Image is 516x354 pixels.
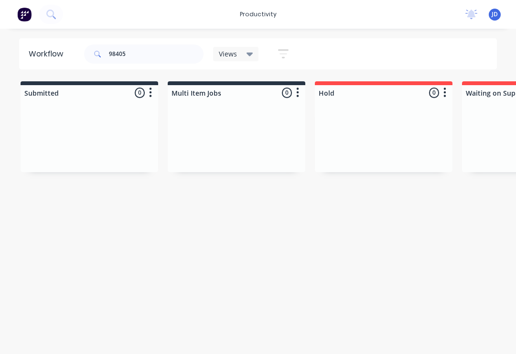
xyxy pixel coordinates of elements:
div: productivity [235,7,281,22]
div: Workflow [29,48,68,60]
input: Search for orders... [109,44,204,64]
img: Factory [17,7,32,22]
span: Views [219,49,237,59]
span: JD [492,10,498,19]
